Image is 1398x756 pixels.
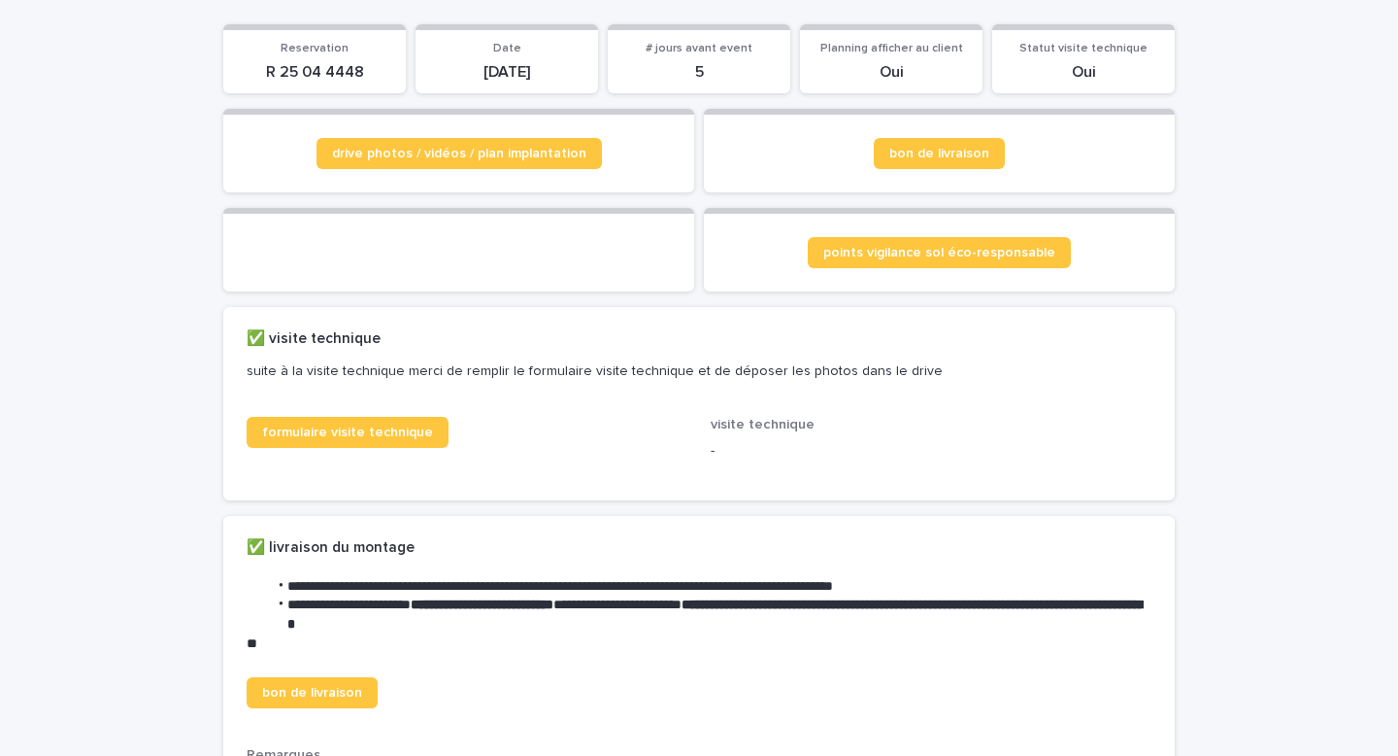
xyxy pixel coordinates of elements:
h2: ✅ visite technique [247,330,381,348]
span: Planning afficher au client [820,43,963,54]
span: bon de livraison [262,686,362,700]
p: Oui [1004,63,1163,82]
p: 5 [619,63,779,82]
span: Date [493,43,521,54]
p: Oui [812,63,971,82]
a: formulaire visite technique [247,417,449,448]
p: - [711,441,1151,462]
a: points vigilance sol éco-responsable [808,237,1071,268]
a: bon de livraison [874,138,1005,169]
span: # jours avant event [646,43,752,54]
span: points vigilance sol éco-responsable [823,246,1055,259]
span: formulaire visite technique [262,426,433,439]
p: R 25 04 4448 [235,63,394,82]
span: visite technique [711,418,815,431]
h2: ✅ livraison du montage [247,539,415,557]
span: bon de livraison [889,147,989,160]
span: Statut visite technique [1019,43,1148,54]
p: suite à la visite technique merci de remplir le formulaire visite technique et de déposer les pho... [247,362,1144,380]
a: bon de livraison [247,677,378,708]
span: Reservation [281,43,349,54]
p: [DATE] [427,63,586,82]
span: drive photos / vidéos / plan implantation [332,147,586,160]
a: drive photos / vidéos / plan implantation [316,138,602,169]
